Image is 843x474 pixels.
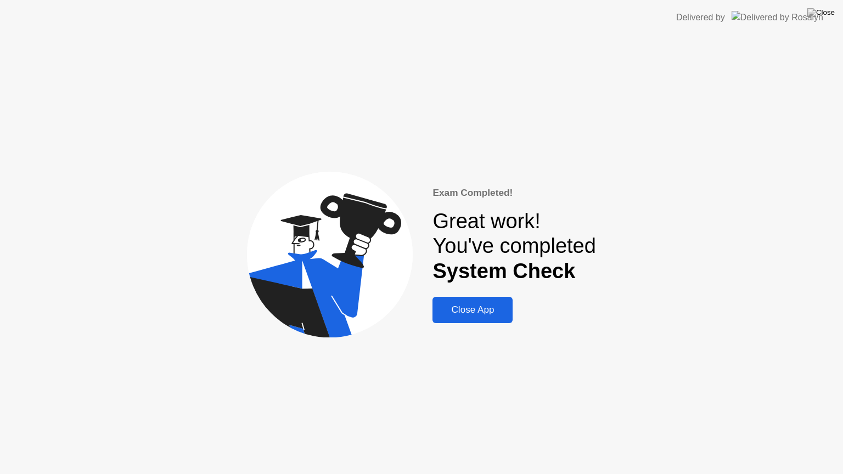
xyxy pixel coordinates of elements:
[436,304,509,315] div: Close App
[432,297,513,323] button: Close App
[432,186,595,200] div: Exam Completed!
[807,8,835,17] img: Close
[676,11,725,24] div: Delivered by
[432,259,575,283] b: System Check
[732,11,823,24] img: Delivered by Rosalyn
[432,209,595,284] div: Great work! You've completed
